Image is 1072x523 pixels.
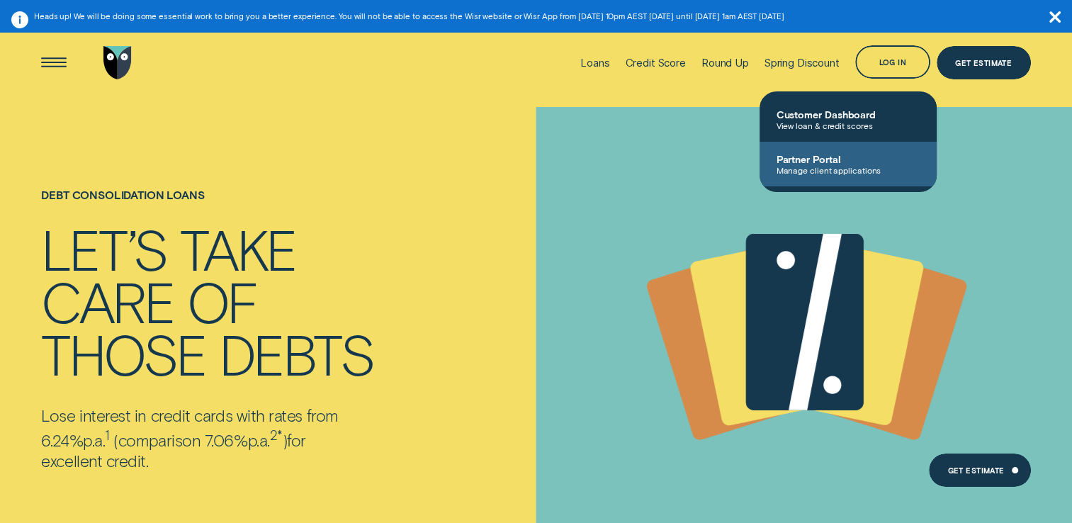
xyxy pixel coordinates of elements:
span: View loan & credit scores [777,120,920,130]
a: Partner PortalManage client applications [760,142,937,186]
img: Wisr [103,46,132,80]
h4: LET’S TAKE CARE OF THOSE DEBTS [41,223,373,380]
div: DEBTS [219,327,373,380]
span: Per Annum [248,430,270,450]
div: Loans [580,56,609,69]
div: LET’S [41,223,167,275]
span: ( [113,430,118,450]
span: p.a. [83,430,105,450]
div: THOSE [41,327,205,380]
sup: 1 [105,427,110,443]
a: Round Up [701,25,749,100]
span: Partner Portal [777,153,920,165]
a: Go to home page [101,25,135,100]
a: Get Estimate [929,454,1031,488]
span: ) [283,430,288,450]
a: Get Estimate [937,46,1031,80]
p: Lose interest in credit cards with rates from 6.24% comparison 7.06% for excellent credit. [41,405,367,471]
a: Customer DashboardView loan & credit scores [760,97,937,142]
span: Customer Dashboard [777,108,920,120]
div: Spring Discount [764,56,840,69]
div: Credit Score [626,56,686,69]
button: Open Menu [37,46,71,80]
a: Credit Score [626,25,686,100]
div: TAKE [180,223,296,275]
div: CARE [41,275,174,327]
a: Loans [580,25,609,100]
h1: Debt consolidation loans [41,189,373,223]
span: p.a. [248,430,270,450]
div: OF [186,275,256,327]
span: Per Annum [83,430,105,450]
a: Spring Discount [764,25,840,100]
div: Round Up [701,56,749,69]
button: Log in [855,45,930,79]
span: Manage client applications [777,165,920,175]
